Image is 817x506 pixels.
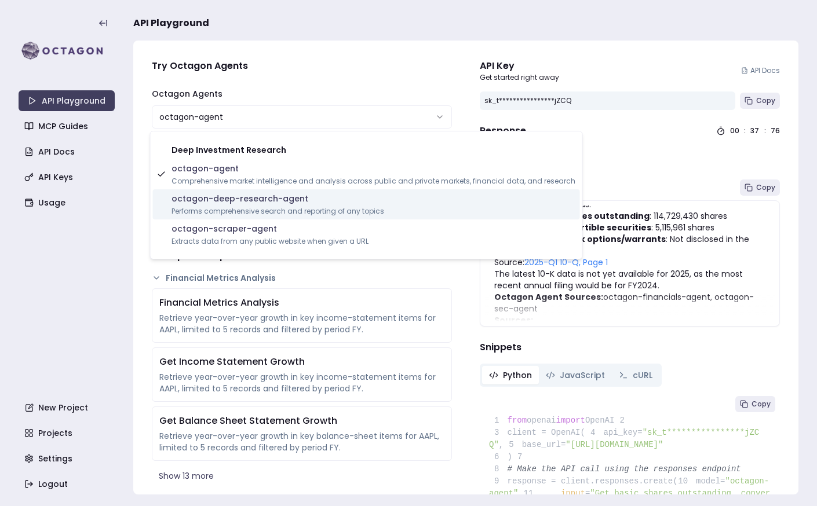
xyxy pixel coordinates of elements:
span: Extracts data from any public website when given a URL [172,237,369,246]
span: octagon-scraper-agent [172,223,369,234]
span: Performs comprehensive search and reporting of any topics [172,207,384,216]
span: octagon-deep-research-agent [172,193,384,204]
span: octagon-agent [172,163,575,174]
span: Comprehensive market intelligence and analysis across public and private markets, financial data,... [172,177,575,186]
div: Deep Investment Research [153,141,580,159]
